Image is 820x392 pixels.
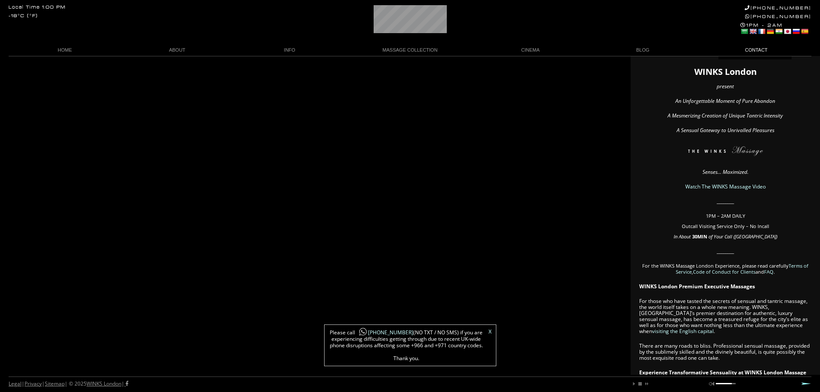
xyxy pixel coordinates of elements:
[740,22,811,36] div: 1PM - 2AM
[9,5,66,10] div: Local Time 1:00 PM
[587,44,699,56] a: BLOG
[329,329,484,361] span: Please call (NO TXT / NO SMS) if you are experiencing difficulties getting through due to recent ...
[637,381,643,386] a: stop
[775,28,783,35] a: Hindi
[9,380,22,387] a: Legal
[87,380,121,387] a: WINKS London
[639,343,811,361] p: There are many roads to bliss. Professional sensual massage, provided by the sublimely skilled an...
[745,5,811,11] a: [PHONE_NUMBER]
[706,213,745,219] span: 1PM – 2AM DAILY
[639,283,755,290] strong: WINKS London Premium Executive Massages
[764,269,774,275] a: FAQ
[801,382,811,385] a: Next
[674,233,691,240] em: In About
[758,28,765,35] a: French
[801,28,808,35] a: Spanish
[9,14,38,19] div: -18°C (°F)
[783,28,791,35] a: Japanese
[702,168,749,176] em: Senses… Maximized.
[474,44,587,56] a: CINEMA
[639,248,811,254] p: ________
[346,44,474,56] a: MASSAGE COLLECTION
[642,262,808,275] span: For the WINKS Massage London Experience, please read carefully , and .
[121,44,233,56] a: ABOUT
[693,269,755,275] a: Code of Conduct for Clients
[675,97,775,105] em: An Unforgettable Moment of Pure Abandon
[685,183,766,190] a: Watch The WINKS Massage Video
[668,112,783,119] em: A Mesmerizing Creation of Unique Tantric Intensity
[644,381,649,386] a: next
[662,146,789,159] img: The WINKS London Massage
[792,28,800,35] a: Russian
[677,127,774,134] em: A Sensual Gateway to Unrivalled Pleasures
[692,233,697,240] span: 30
[25,380,42,387] a: Privacy
[652,327,714,335] a: visiting the English capital
[718,56,792,68] a: Make a Reservation
[709,233,777,240] em: of Your Call ([GEOGRAPHIC_DATA])
[639,369,806,376] strong: Experience Transformative Sensuality at WINKS London Massage
[740,28,748,35] a: Arabic
[9,44,121,56] a: HOME
[766,28,774,35] a: German
[699,44,811,56] a: CONTACT
[709,381,714,386] a: mute
[676,262,808,275] a: Terms of Service
[639,198,811,204] p: ________
[9,377,128,391] div: | | | © 2025 |
[717,83,734,90] em: present
[749,28,757,35] a: English
[745,14,811,19] a: [PHONE_NUMBER]
[355,329,413,336] a: [PHONE_NUMBER]
[639,69,811,75] h1: WINKS London
[45,380,65,387] a: Sitemap
[682,223,769,229] span: Outcall Visiting Service Only – No Incall
[631,381,637,386] a: play
[233,44,346,56] a: INFO
[697,233,707,240] strong: MIN
[489,329,492,334] a: X
[359,327,367,336] img: whatsapp-icon1.png
[639,298,811,334] p: For those who have tasted the secrets of sensual and tantric massage, the world itself takes on a...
